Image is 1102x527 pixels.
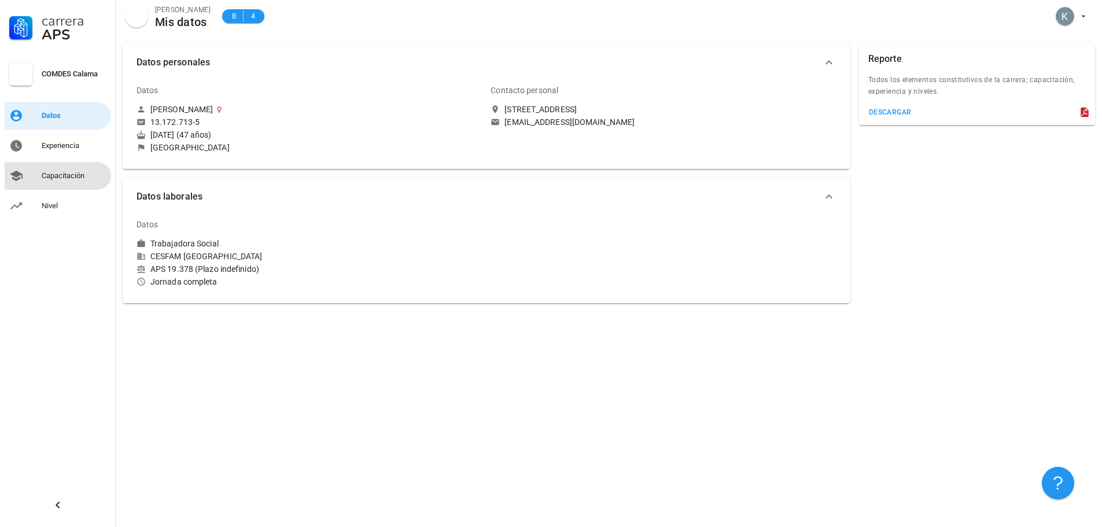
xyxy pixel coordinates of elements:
[137,54,822,71] span: Datos personales
[155,4,211,16] div: [PERSON_NAME]
[137,264,481,274] div: APS 19.378 (Plazo indefinido)
[248,10,257,22] span: 4
[229,10,238,22] span: B
[42,141,106,150] div: Experiencia
[859,74,1095,104] div: Todos los elementos constitutivos de la carrera; capacitación, experiencia y niveles.
[491,76,558,104] div: Contacto personal
[155,16,211,28] div: Mis datos
[137,76,159,104] div: Datos
[5,102,111,130] a: Datos
[150,117,200,127] div: 13.172.713-5
[5,192,111,220] a: Nivel
[137,277,481,287] div: Jornada completa
[42,171,106,180] div: Capacitación
[42,111,106,120] div: Datos
[504,117,635,127] div: [EMAIL_ADDRESS][DOMAIN_NAME]
[868,108,912,116] div: descargar
[504,104,577,115] div: [STREET_ADDRESS]
[864,104,916,120] button: descargar
[150,142,230,153] div: [GEOGRAPHIC_DATA]
[5,162,111,190] a: Capacitación
[868,44,902,74] div: Reporte
[491,117,835,127] a: [EMAIL_ADDRESS][DOMAIN_NAME]
[137,189,822,205] span: Datos laborales
[150,238,219,249] div: Trabajadora Social
[125,5,148,28] div: avatar
[42,69,106,79] div: COMDES Calama
[42,28,106,42] div: APS
[1056,7,1074,25] div: avatar
[150,104,213,115] div: [PERSON_NAME]
[491,104,835,115] a: [STREET_ADDRESS]
[42,14,106,28] div: Carrera
[137,130,481,140] div: [DATE] (47 años)
[5,132,111,160] a: Experiencia
[137,211,159,238] div: Datos
[123,44,850,81] button: Datos personales
[137,251,481,261] div: CESFAM [GEOGRAPHIC_DATA]
[123,178,850,215] button: Datos laborales
[42,201,106,211] div: Nivel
